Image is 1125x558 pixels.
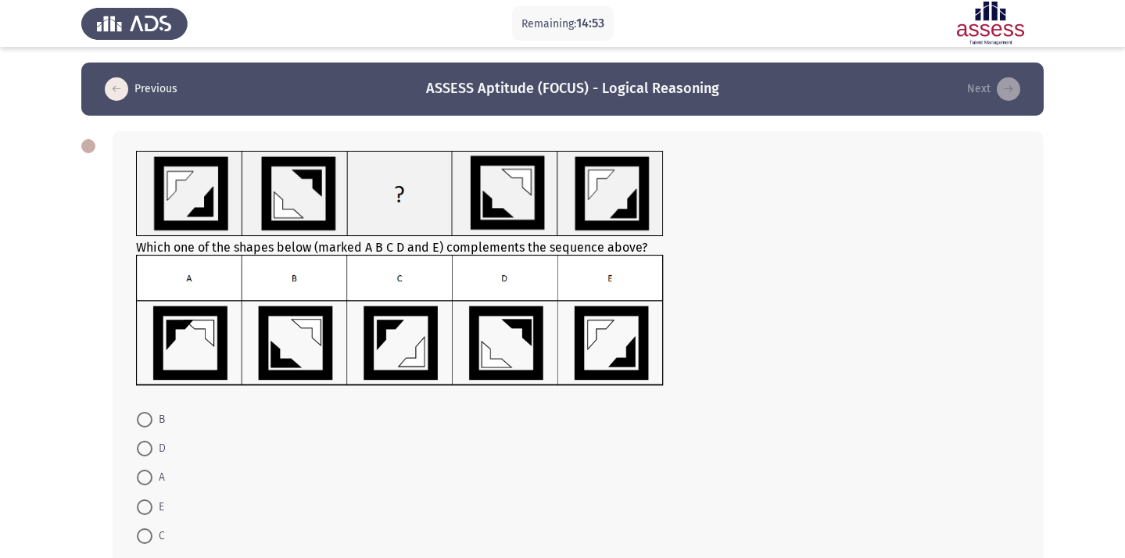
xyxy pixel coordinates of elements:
[136,151,664,237] img: UkFYYl8wMzJfQS5wbmcxNjkxMjk5MjQ3Mzc4.png
[152,527,165,545] span: C
[521,14,604,34] p: Remaining:
[100,77,182,102] button: load previous page
[152,410,165,429] span: B
[81,2,188,45] img: Assess Talent Management logo
[152,468,165,487] span: A
[152,439,166,458] span: D
[426,79,719,98] h3: ASSESS Aptitude (FOCUS) - Logical Reasoning
[136,151,1020,389] div: Which one of the shapes below (marked A B C D and E) complements the sequence above?
[136,255,664,387] img: UkFYYl8wMzJfQi5wbmcxNjkxMjk5MjU4MTYz.png
[962,77,1025,102] button: load next page
[937,2,1044,45] img: Assessment logo of ASSESS Focus 4 Module Assessment (EN/AR) (Basic - IB)
[152,498,164,517] span: E
[576,16,604,30] span: 14:53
